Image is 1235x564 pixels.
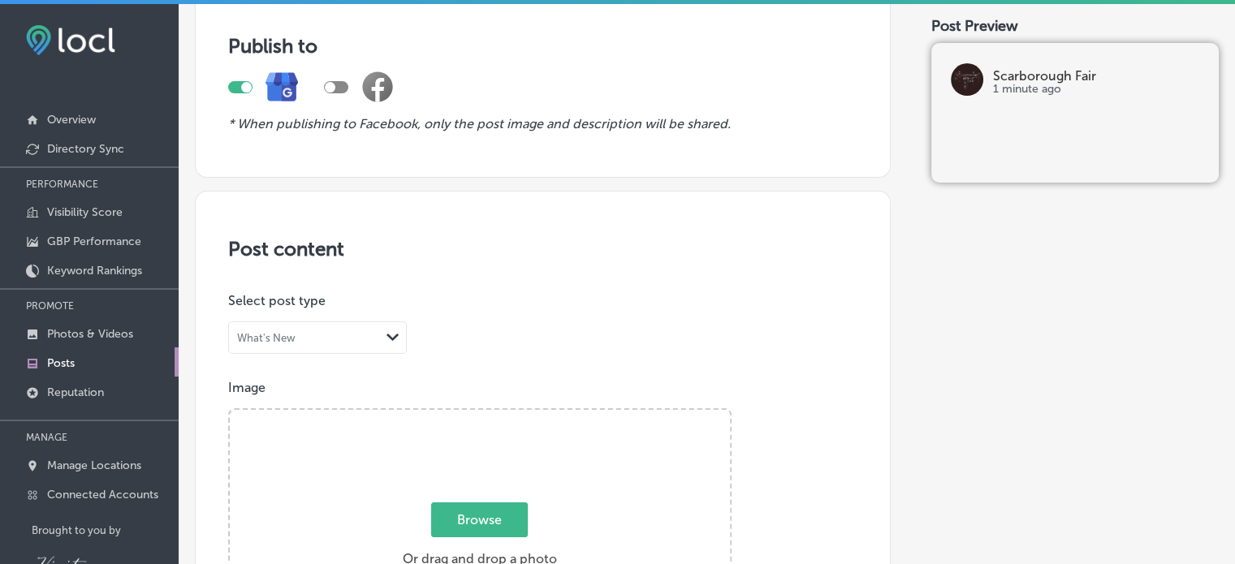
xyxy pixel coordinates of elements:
p: Select post type [228,293,857,308]
p: Image [228,380,857,395]
h3: Publish to [228,34,857,58]
p: Manage Locations [47,459,141,472]
p: Scarborough Fair [993,70,1199,83]
p: Posts [47,356,75,370]
p: 1 minute ago [993,83,1199,96]
img: logo [951,63,983,96]
p: Reputation [47,385,104,399]
div: What's New [237,332,296,344]
p: Photos & Videos [47,327,133,341]
p: GBP Performance [47,235,141,248]
p: Visibility Score [47,205,123,219]
span: Browse [431,502,528,537]
p: Directory Sync [47,142,124,156]
i: * When publishing to Facebook, only the post image and description will be shared. [228,116,731,131]
p: Brought to you by [32,524,179,536]
img: fda3e92497d09a02dc62c9cd864e3231.png [26,25,115,55]
h3: Post content [228,237,857,260]
p: Connected Accounts [47,488,158,502]
p: Overview [47,113,96,127]
div: Post Preview [931,17,1219,35]
p: Keyword Rankings [47,264,142,278]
